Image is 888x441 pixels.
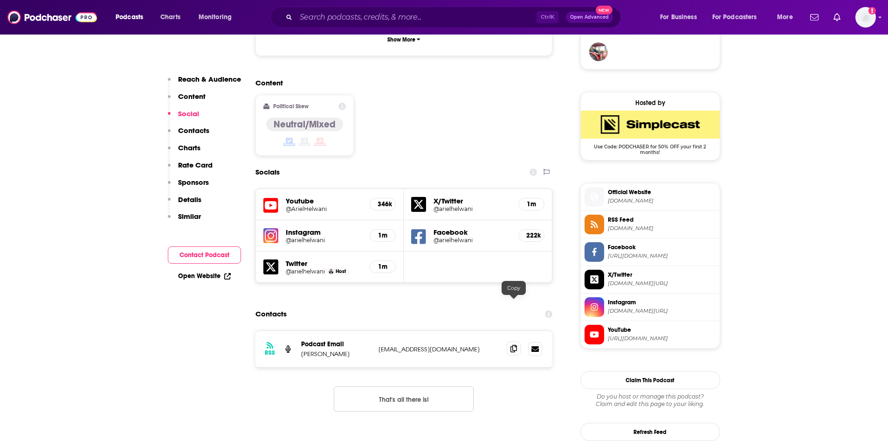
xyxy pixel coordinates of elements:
input: Search podcasts, credits, & more... [296,10,537,25]
button: Content [168,92,206,109]
button: Show More [263,31,545,48]
a: SimpleCast Deal: Use Code: PODCHASER for 50% OFF your first 2 months! [581,111,720,154]
h5: Facebook [434,228,511,237]
h2: Content [255,78,545,87]
button: Refresh Feed [580,423,720,441]
div: Claim and edit this page to your liking. [580,393,720,408]
p: [PERSON_NAME] [301,350,371,358]
h2: Political Skew [273,103,309,110]
button: Similar [168,212,201,229]
img: iconImage [263,228,278,243]
a: Facebook[URL][DOMAIN_NAME] [585,242,716,262]
p: [EMAIL_ADDRESS][DOMAIN_NAME] [379,345,500,353]
div: Hosted by [581,99,720,107]
p: Content [178,92,206,101]
h4: Neutral/Mixed [274,119,336,130]
span: sports.yahoo.com [608,197,716,204]
p: Show More [387,36,415,43]
p: Charts [178,143,200,152]
button: Contacts [168,126,209,143]
button: Reach & Audience [168,75,241,92]
button: Rate Card [168,161,213,178]
a: @arielhelwani [286,268,325,275]
span: twitter.com/arielhelwani [608,280,716,287]
a: YouTube[URL][DOMAIN_NAME] [585,325,716,344]
button: Charts [168,143,200,161]
span: Ctrl K [537,11,558,23]
span: New [596,6,613,14]
img: User Profile [855,7,876,28]
span: https://www.facebook.com/arielhelwani [608,252,716,259]
a: Charts [154,10,186,25]
img: tommymoore98 [589,42,608,61]
span: Use Code: PODCHASER for 50% OFF your first 2 months! [581,139,720,155]
h5: X/Twitter [434,196,511,205]
img: SimpleCast Deal: Use Code: PODCHASER for 50% OFF your first 2 months! [581,111,720,139]
button: Nothing here. [334,386,474,412]
span: For Podcasters [712,11,757,24]
a: Instagram[DOMAIN_NAME][URL] [585,297,716,317]
button: Social [168,109,199,126]
a: Show notifications dropdown [830,9,844,25]
button: open menu [192,10,244,25]
span: Monitoring [199,11,232,24]
h5: Twitter [286,259,363,268]
a: @arielhelwani [434,205,511,212]
h5: 1m [526,200,537,208]
button: Contact Podcast [168,246,241,264]
span: feeds.simplecast.com [608,225,716,232]
a: X/Twitter[DOMAIN_NAME][URL] [585,270,716,289]
p: Social [178,109,199,118]
p: Details [178,195,201,204]
img: Podchaser - Follow, Share and Rate Podcasts [7,8,97,26]
span: Charts [160,11,180,24]
h5: @arielhelwani [434,237,511,244]
a: Official Website[DOMAIN_NAME] [585,187,716,207]
span: https://www.youtube.com/@ArielHelwani [608,335,716,342]
h2: Socials [255,163,280,181]
a: @arielhelwani [286,237,363,244]
button: Details [168,195,201,212]
span: Logged in as BerkMarc [855,7,876,28]
h5: Instagram [286,228,363,237]
button: Show profile menu [855,7,876,28]
h5: 1m [378,231,388,239]
span: Podcasts [116,11,143,24]
h3: RSS [265,349,275,357]
p: Rate Card [178,161,213,169]
span: YouTube [608,326,716,334]
p: Podcast Email [301,340,371,348]
p: Reach & Audience [178,75,241,84]
a: RSS Feed[DOMAIN_NAME] [585,215,716,234]
button: Sponsors [168,178,209,195]
img: Ariel Helwani [329,269,334,274]
span: Do you host or manage this podcast? [580,393,720,400]
svg: Add a profile image [868,7,876,14]
button: open menu [109,10,155,25]
h5: 346k [378,200,388,208]
a: Show notifications dropdown [806,9,822,25]
div: Copy [502,281,526,295]
button: open menu [706,10,771,25]
h2: Contacts [255,305,287,323]
span: More [777,11,793,24]
span: RSS Feed [608,216,716,224]
span: Instagram [608,298,716,307]
div: Search podcasts, credits, & more... [279,7,630,28]
h5: Youtube [286,196,363,205]
a: @ArielHelwani [286,205,363,212]
span: Host [336,268,346,274]
button: open menu [654,10,709,25]
p: Sponsors [178,178,209,187]
button: Claim This Podcast [580,371,720,389]
button: open menu [771,10,805,25]
p: Contacts [178,126,209,135]
span: For Business [660,11,697,24]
